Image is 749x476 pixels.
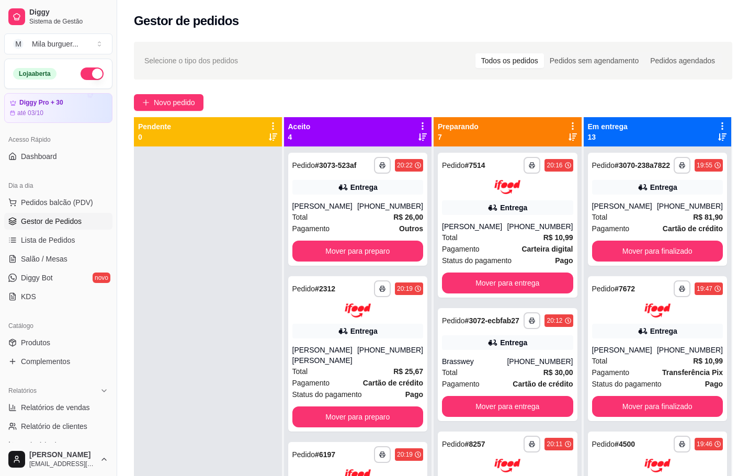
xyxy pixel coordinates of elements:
div: [PHONE_NUMBER] [507,221,573,232]
button: Mover para finalizado [592,396,723,417]
div: 19:55 [697,161,712,169]
strong: R$ 30,00 [543,368,573,377]
a: Gestor de Pedidos [4,213,112,230]
p: 13 [588,132,628,142]
span: Pagamento [442,378,480,390]
a: Lista de Pedidos [4,232,112,248]
strong: R$ 25,67 [393,367,423,376]
strong: # 7514 [465,161,485,169]
div: Dia a dia [4,177,112,194]
div: Entrega [650,182,677,192]
strong: Cartão de crédito [663,224,723,233]
div: 20:19 [397,450,413,459]
span: Pedidos balcão (PDV) [21,197,93,208]
strong: # 4500 [615,440,635,448]
span: Pedido [442,161,465,169]
div: Catálogo [4,318,112,334]
img: ifood [345,303,371,318]
strong: # 8257 [465,440,485,448]
span: Complementos [21,356,70,367]
strong: R$ 81,90 [693,213,723,221]
span: Relatório de clientes [21,421,87,432]
span: Pedido [292,161,315,169]
button: Mover para finalizado [592,241,723,262]
div: [PHONE_NUMBER] [507,356,573,367]
button: [PERSON_NAME][EMAIL_ADDRESS][DOMAIN_NAME] [4,447,112,472]
span: Diggy Bot [21,273,53,283]
div: [PHONE_NUMBER] [657,201,723,211]
div: 19:47 [697,285,712,293]
span: Relatórios de vendas [21,402,90,413]
span: Pedido [592,440,615,448]
div: [PERSON_NAME] [442,221,507,232]
img: ifood [644,459,671,473]
button: Novo pedido [134,94,203,111]
div: 20:11 [547,440,562,448]
button: Select a team [4,33,112,54]
strong: Pago [555,256,573,265]
span: KDS [21,291,36,302]
p: 4 [288,132,311,142]
span: Total [592,211,608,223]
p: Em entrega [588,121,628,132]
span: Selecione o tipo dos pedidos [144,55,238,66]
span: Total [292,366,308,377]
button: Mover para entrega [442,273,573,293]
div: Entrega [350,326,378,336]
div: Entrega [650,326,677,336]
div: Entrega [350,182,378,192]
span: Total [442,232,458,243]
div: 19:46 [697,440,712,448]
article: Diggy Pro + 30 [19,99,63,107]
div: Pedidos agendados [644,53,721,68]
button: Mover para entrega [442,396,573,417]
button: Mover para preparo [292,241,424,262]
div: 20:16 [547,161,562,169]
span: Pagamento [442,243,480,255]
strong: Outros [399,224,423,233]
img: ifood [644,303,671,318]
a: Relatório de mesas [4,437,112,454]
strong: R$ 10,99 [543,233,573,242]
span: Pagamento [292,377,330,389]
span: Gestor de Pedidos [21,216,82,226]
span: Lista de Pedidos [21,235,75,245]
span: [EMAIL_ADDRESS][DOMAIN_NAME] [29,460,96,468]
p: Preparando [438,121,479,132]
div: [PHONE_NUMBER] [657,345,723,355]
span: M [13,39,24,49]
a: Diggy Botnovo [4,269,112,286]
div: 20:12 [547,316,562,325]
button: Mover para preparo [292,406,424,427]
span: Pedido [292,285,315,293]
span: Dashboard [21,151,57,162]
strong: # 6197 [315,450,335,459]
span: Pedido [592,161,615,169]
a: Relatório de clientes [4,418,112,435]
div: Acesso Rápido [4,131,112,148]
strong: Cartão de crédito [513,380,573,388]
a: Dashboard [4,148,112,165]
span: [PERSON_NAME] [29,450,96,460]
span: Pedido [592,285,615,293]
button: Pedidos balcão (PDV) [4,194,112,211]
strong: # 2312 [315,285,335,293]
span: Diggy [29,8,108,17]
span: Pedido [442,316,465,325]
span: plus [142,99,150,106]
span: Total [292,211,308,223]
strong: Transferência Pix [662,368,723,377]
p: Aceito [288,121,311,132]
strong: Cartão de crédito [363,379,423,387]
div: Mila burguer ... [32,39,78,49]
p: 7 [438,132,479,142]
strong: R$ 26,00 [393,213,423,221]
span: Sistema de Gestão [29,17,108,26]
a: DiggySistema de Gestão [4,4,112,29]
p: Pendente [138,121,171,132]
a: Complementos [4,353,112,370]
div: 20:19 [397,285,413,293]
span: Produtos [21,337,50,348]
img: ifood [494,459,520,473]
a: Salão / Mesas [4,251,112,267]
